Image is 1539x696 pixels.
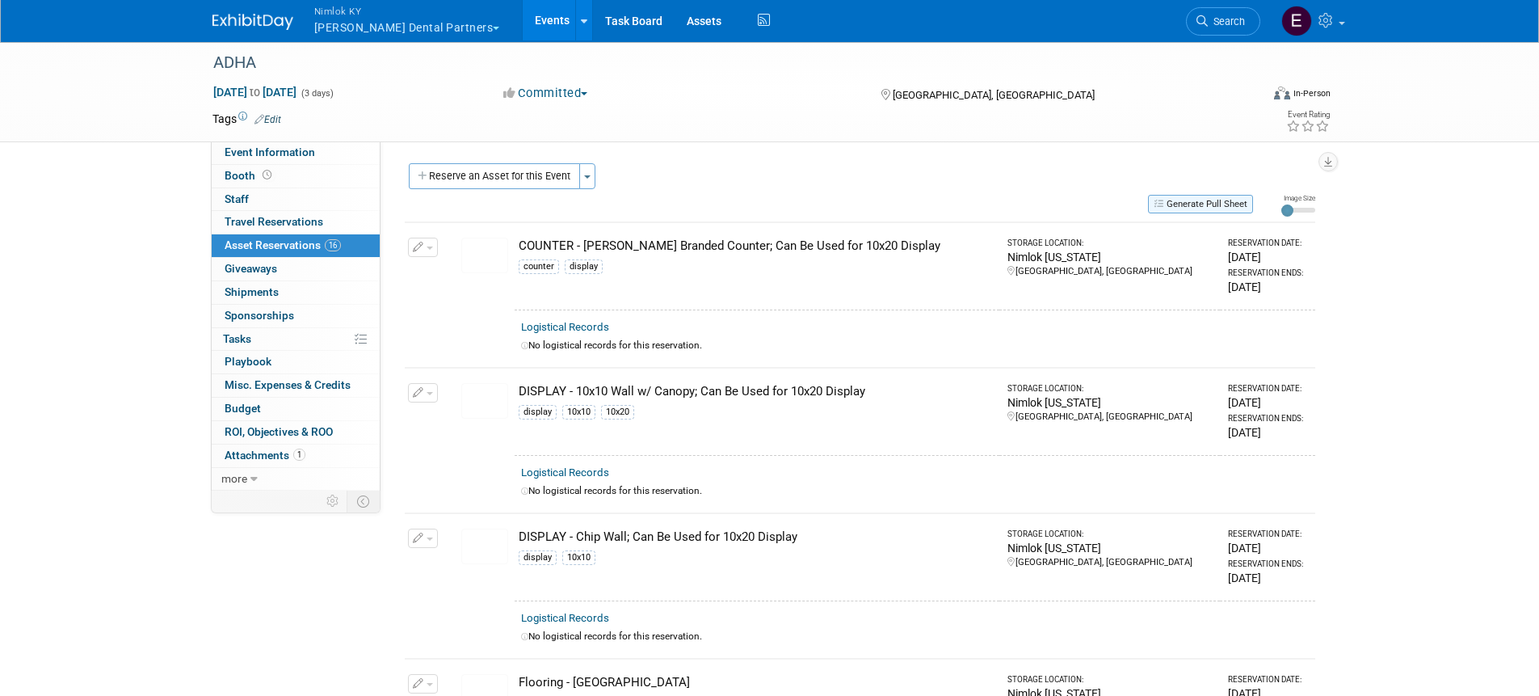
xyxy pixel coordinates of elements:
span: Tasks [223,332,251,345]
div: 10x20 [601,405,634,420]
a: Attachments1 [212,445,380,467]
span: Booth not reserved yet [259,169,275,181]
td: Personalize Event Tab Strip [319,491,347,512]
span: Attachments [225,449,305,462]
img: View Images [461,238,508,273]
img: View Images [461,529,508,564]
div: [GEOGRAPHIC_DATA], [GEOGRAPHIC_DATA] [1007,556,1214,569]
div: Storage Location: [1007,383,1214,394]
div: display [519,550,557,565]
a: Sponsorships [212,305,380,327]
span: 1 [293,449,305,461]
div: [DATE] [1228,424,1308,441]
div: Image Size [1281,193,1315,203]
span: Shipments [225,285,279,298]
img: ExhibitDay [212,14,293,30]
span: to [247,86,263,99]
div: ADHA [208,49,1236,78]
a: Booth [212,165,380,188]
div: No logistical records for this reservation. [521,630,1309,643]
span: Nimlok KY [314,2,500,19]
a: Event Information [212,141,380,164]
span: Budget [225,402,261,415]
td: Tags [212,111,281,127]
span: Misc. Expenses & Credits [225,378,351,391]
div: [DATE] [1228,249,1308,265]
div: Reservation Ends: [1228,413,1308,424]
span: Event Information [225,146,315,158]
a: Search [1186,7,1260,36]
span: (3 days) [300,88,334,99]
a: ROI, Objectives & ROO [212,421,380,444]
span: Asset Reservations [225,238,341,251]
div: Reservation Ends: [1228,268,1308,279]
a: Travel Reservations [212,211,380,234]
a: Asset Reservations16 [212,234,380,257]
div: No logistical records for this reservation. [521,339,1309,352]
div: Reservation Date: [1228,674,1308,685]
div: No logistical records for this reservation. [521,484,1309,498]
div: [DATE] [1228,394,1308,411]
span: ROI, Objectives & ROO [225,425,333,438]
img: Elizabeth Griffin [1281,6,1312,36]
div: Storage Location: [1007,529,1214,540]
a: Budget [212,398,380,420]
button: Committed [498,85,594,102]
div: Reservation Ends: [1228,559,1308,570]
a: Misc. Expenses & Credits [212,374,380,397]
button: Reserve an Asset for this Event [409,163,580,189]
div: Reservation Date: [1228,529,1308,540]
a: Playbook [212,351,380,373]
div: Nimlok [US_STATE] [1007,249,1214,265]
a: Giveaways [212,258,380,281]
div: Storage Location: [1007,238,1214,249]
div: counter [519,259,559,274]
img: Format-Inperson.png [1274,86,1290,99]
a: Logistical Records [521,466,609,479]
span: Booth [225,169,275,182]
td: Toggle Event Tabs [347,491,380,512]
a: Shipments [212,281,380,304]
span: Search [1208,15,1245,27]
div: In-Person [1293,87,1331,99]
div: display [519,405,557,420]
img: View Images [461,383,508,419]
div: [DATE] [1228,570,1308,586]
div: Event Rating [1286,111,1330,119]
button: Generate Pull Sheet [1148,195,1253,213]
span: [GEOGRAPHIC_DATA], [GEOGRAPHIC_DATA] [893,89,1095,101]
div: DISPLAY - 10x10 Wall w/ Canopy; Can Be Used for 10x20 Display [519,383,993,400]
div: Storage Location: [1007,674,1214,685]
div: COUNTER - [PERSON_NAME] Branded Counter; Can Be Used for 10x20 Display [519,238,993,255]
a: Logistical Records [521,612,609,624]
span: Travel Reservations [225,215,323,228]
div: Reservation Date: [1228,383,1308,394]
a: Staff [212,188,380,211]
a: more [212,468,380,491]
a: Edit [254,114,281,125]
span: [DATE] [DATE] [212,85,297,99]
div: Nimlok [US_STATE] [1007,540,1214,556]
span: Giveaways [225,262,277,275]
a: Tasks [212,328,380,351]
div: DISPLAY - Chip Wall; Can Be Used for 10x20 Display [519,529,993,546]
span: Playbook [225,355,271,368]
div: [GEOGRAPHIC_DATA], [GEOGRAPHIC_DATA] [1007,411,1214,424]
div: [DATE] [1228,540,1308,556]
a: Logistical Records [521,321,609,333]
span: Sponsorships [225,309,294,322]
div: [DATE] [1228,279,1308,295]
div: Nimlok [US_STATE] [1007,394,1214,411]
div: 10x10 [562,550,595,565]
span: 16 [325,239,341,251]
div: [GEOGRAPHIC_DATA], [GEOGRAPHIC_DATA] [1007,265,1214,278]
span: more [221,472,247,485]
div: display [565,259,603,274]
div: Flooring - [GEOGRAPHIC_DATA] [519,674,993,691]
div: Reservation Date: [1228,238,1308,249]
div: Event Format [1165,84,1331,108]
span: Staff [225,192,249,205]
div: 10x10 [562,405,595,420]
